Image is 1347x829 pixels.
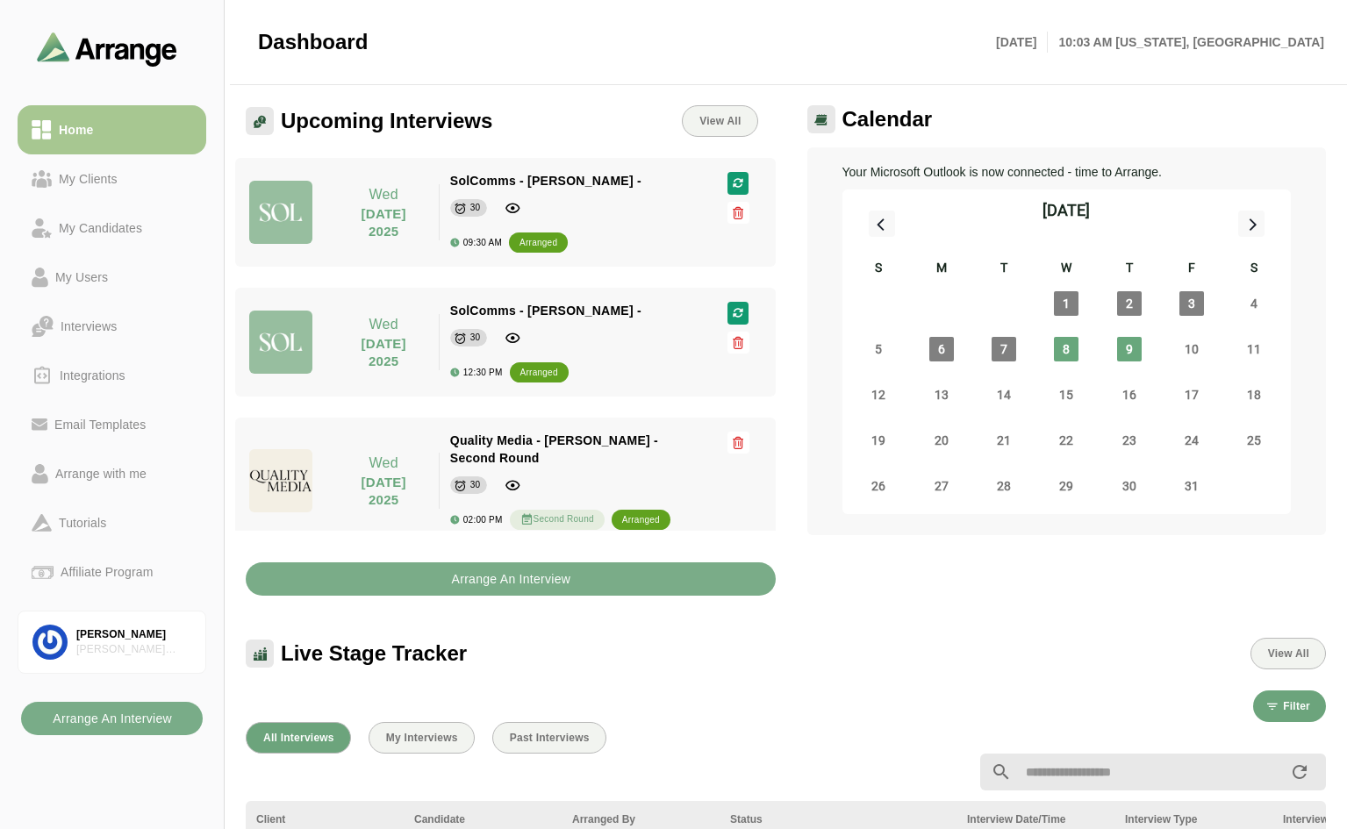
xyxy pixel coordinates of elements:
[54,561,160,582] div: Affiliate Program
[929,337,954,361] span: Monday, October 6, 2025
[682,105,757,137] a: View All
[996,32,1048,53] p: [DATE]
[992,382,1016,407] span: Tuesday, October 14, 2025
[281,108,492,134] span: Upcoming Interviews
[1117,291,1142,316] span: Thursday, October 2, 2025
[340,474,428,509] p: [DATE] 2025
[53,365,133,386] div: Integrations
[18,253,206,302] a: My Users
[1250,638,1326,669] button: View All
[450,174,641,188] span: SolComms - [PERSON_NAME] -
[470,329,481,347] div: 30
[52,119,100,140] div: Home
[48,267,115,288] div: My Users
[52,168,125,189] div: My Clients
[249,181,312,244] img: solcomms_logo.jpg
[369,722,475,754] button: My Interviews
[866,474,891,498] span: Sunday, October 26, 2025
[1160,258,1222,281] div: F
[572,811,709,827] div: Arranged By
[842,106,933,132] span: Calendar
[1117,382,1142,407] span: Thursday, October 16, 2025
[866,337,891,361] span: Sunday, October 5, 2025
[1179,474,1204,498] span: Friday, October 31, 2025
[972,258,1035,281] div: T
[1117,474,1142,498] span: Thursday, October 30, 2025
[18,204,206,253] a: My Candidates
[281,640,467,667] span: Live Stage Tracker
[1179,382,1204,407] span: Friday, October 17, 2025
[37,32,177,66] img: arrangeai-name-small-logo.4d2b8aee.svg
[18,547,206,597] a: Affiliate Program
[866,382,891,407] span: Sunday, October 12, 2025
[450,433,658,465] span: Quality Media - [PERSON_NAME] - Second Round
[340,335,428,370] p: [DATE] 2025
[385,732,458,744] span: My Interviews
[866,428,891,453] span: Sunday, October 19, 2025
[1117,337,1142,361] span: Thursday, October 9, 2025
[1048,32,1324,53] p: 10:03 AM [US_STATE], [GEOGRAPHIC_DATA]
[992,337,1016,361] span: Tuesday, October 7, 2025
[262,732,334,744] span: All Interviews
[1242,382,1266,407] span: Saturday, October 18, 2025
[848,258,910,281] div: S
[1242,428,1266,453] span: Saturday, October 25, 2025
[519,234,557,252] div: arranged
[992,474,1016,498] span: Tuesday, October 28, 2025
[699,115,741,127] span: View All
[246,722,351,754] button: All Interviews
[249,311,312,374] img: solcomms_logo.jpg
[1289,761,1310,783] i: appended action
[18,498,206,547] a: Tutorials
[967,811,1104,827] div: Interview Date/Time
[1242,337,1266,361] span: Saturday, October 11, 2025
[18,154,206,204] a: My Clients
[470,199,481,217] div: 30
[52,702,172,735] b: Arrange An Interview
[48,463,154,484] div: Arrange with me
[1179,428,1204,453] span: Friday, October 24, 2025
[246,562,776,596] button: Arrange An Interview
[340,205,428,240] p: [DATE] 2025
[730,811,946,827] div: Status
[1282,700,1310,712] span: Filter
[76,627,191,642] div: [PERSON_NAME]
[1125,811,1262,827] div: Interview Type
[52,512,113,533] div: Tutorials
[340,184,428,205] p: Wed
[1054,337,1078,361] span: Wednesday, October 8, 2025
[929,428,954,453] span: Monday, October 20, 2025
[340,314,428,335] p: Wed
[1042,198,1090,223] div: [DATE]
[1267,647,1309,660] span: View All
[492,722,606,754] button: Past Interviews
[1054,474,1078,498] span: Wednesday, October 29, 2025
[249,449,312,512] img: quality_media_logo.jpg
[21,702,203,735] button: Arrange An Interview
[1253,690,1326,722] button: Filter
[1179,337,1204,361] span: Friday, October 10, 2025
[52,218,149,239] div: My Candidates
[18,611,206,674] a: [PERSON_NAME][PERSON_NAME] Associates
[450,562,570,596] b: Arrange An Interview
[509,732,590,744] span: Past Interviews
[340,453,428,474] p: Wed
[47,414,153,435] div: Email Templates
[520,364,558,382] div: arranged
[1035,258,1098,281] div: W
[76,642,191,657] div: [PERSON_NAME] Associates
[258,29,368,55] span: Dashboard
[1054,291,1078,316] span: Wednesday, October 1, 2025
[54,316,124,337] div: Interviews
[1242,291,1266,316] span: Saturday, October 4, 2025
[929,382,954,407] span: Monday, October 13, 2025
[450,238,502,247] div: 09:30 AM
[1098,258,1160,281] div: T
[18,400,206,449] a: Email Templates
[470,476,481,494] div: 30
[450,304,641,318] span: SolComms - [PERSON_NAME] -
[992,428,1016,453] span: Tuesday, October 21, 2025
[1223,258,1286,281] div: S
[1117,428,1142,453] span: Thursday, October 23, 2025
[842,161,1292,182] p: Your Microsoft Outlook is now connected - time to Arrange.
